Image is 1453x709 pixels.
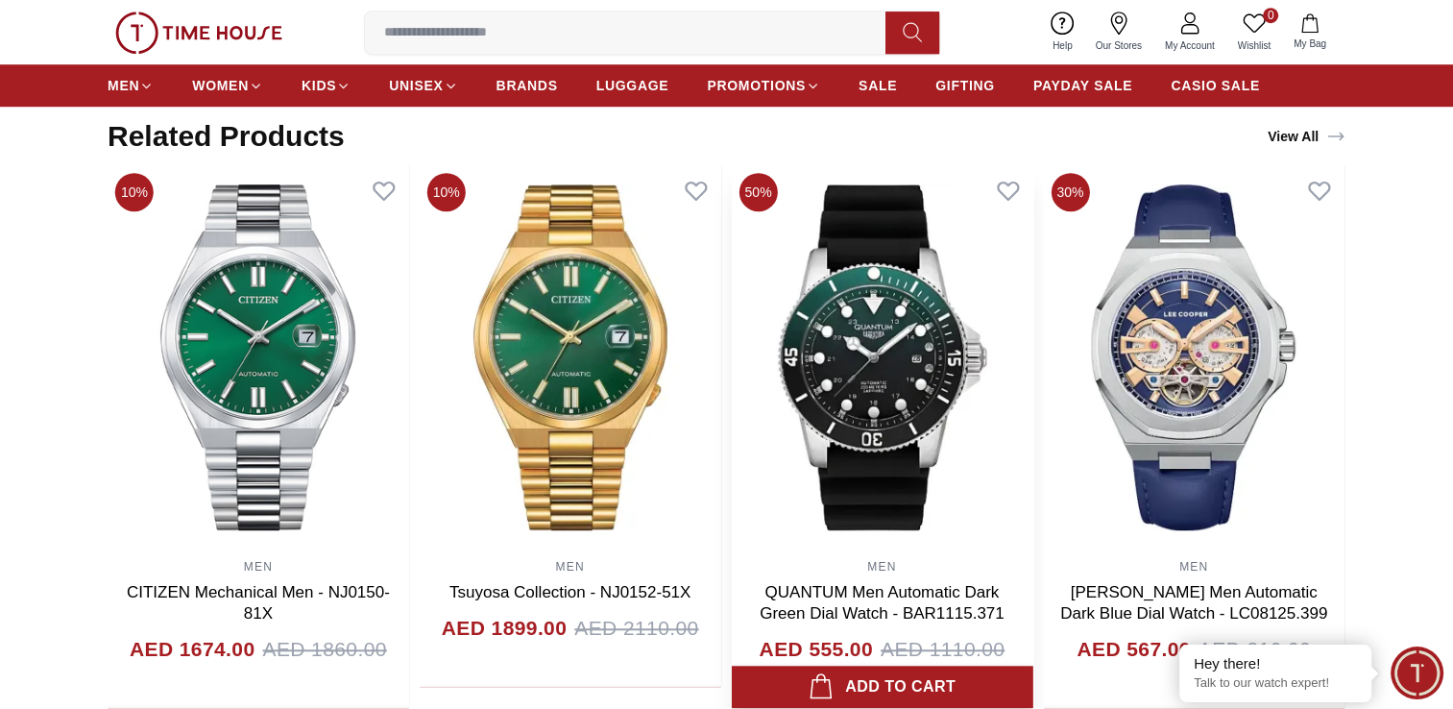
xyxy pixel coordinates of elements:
[389,76,443,95] span: UNISEX
[1226,8,1282,57] a: 0Wishlist
[449,583,690,601] a: Tsuyosa Collection - NJ0152-51X
[1171,76,1260,95] span: CASIO SALE
[1033,76,1132,95] span: PAYDAY SALE
[1391,647,1443,699] div: Chat Widget
[935,68,995,103] a: GIFTING
[1088,38,1150,53] span: Our Stores
[1199,634,1311,665] span: AED 810.00
[707,76,806,95] span: PROMOTIONS
[732,666,1033,708] button: Add to cart
[262,634,386,665] span: AED 1860.00
[1077,634,1190,665] h4: AED 567.00
[935,76,995,95] span: GIFTING
[115,12,282,54] img: ...
[732,165,1033,550] img: QUANTUM Men Automatic Dark Green Dial Watch - BAR1115.371
[574,613,698,644] span: AED 2110.00
[1264,123,1349,150] a: View All
[1194,654,1357,673] div: Hey there!
[1179,560,1208,574] a: MEN
[1060,583,1327,623] a: [PERSON_NAME] Men Automatic Dark Blue Dial Watch - LC08125.399
[867,560,896,574] a: MEN
[596,76,669,95] span: LUGGAGE
[127,583,390,623] a: CITIZEN Mechanical Men - NJ0150-81X
[427,173,466,211] span: 10%
[442,613,567,644] h4: AED 1899.00
[1194,675,1357,692] p: Talk to our watch expert!
[1043,165,1344,550] img: LEE COOPER Men Automatic Dark Blue Dial Watch - LC08125.399
[192,76,249,95] span: WOMEN
[496,76,558,95] span: BRANDS
[881,634,1005,665] span: AED 1110.00
[115,173,154,211] span: 10%
[496,68,558,103] a: BRANDS
[1230,38,1278,53] span: Wishlist
[707,68,820,103] a: PROMOTIONS
[1268,127,1345,146] div: View All
[1263,8,1278,23] span: 0
[192,68,263,103] a: WOMEN
[108,68,154,103] a: MEN
[108,119,345,154] h2: Related Products
[1041,8,1084,57] a: Help
[1084,8,1153,57] a: Our Stores
[1286,37,1334,51] span: My Bag
[130,634,254,665] h4: AED 1674.00
[389,68,457,103] a: UNISEX
[859,68,897,103] a: SALE
[108,76,139,95] span: MEN
[596,68,669,103] a: LUGGAGE
[244,560,273,574] a: MEN
[1051,173,1089,211] span: 30%
[302,76,336,95] span: KIDS
[809,673,957,700] div: Add to cart
[739,173,778,211] span: 50%
[420,165,721,550] img: Tsuyosa Collection - NJ0152-51X
[1171,68,1260,103] a: CASIO SALE
[760,583,1005,623] a: QUANTUM Men Automatic Dark Green Dial Watch - BAR1115.371
[108,165,409,550] img: CITIZEN Mechanical Men - NJ0150-81X
[302,68,351,103] a: KIDS
[760,634,873,665] h4: AED 555.00
[1045,38,1080,53] span: Help
[1033,68,1132,103] a: PAYDAY SALE
[1282,10,1338,55] button: My Bag
[859,76,897,95] span: SALE
[1157,38,1223,53] span: My Account
[555,560,584,574] a: MEN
